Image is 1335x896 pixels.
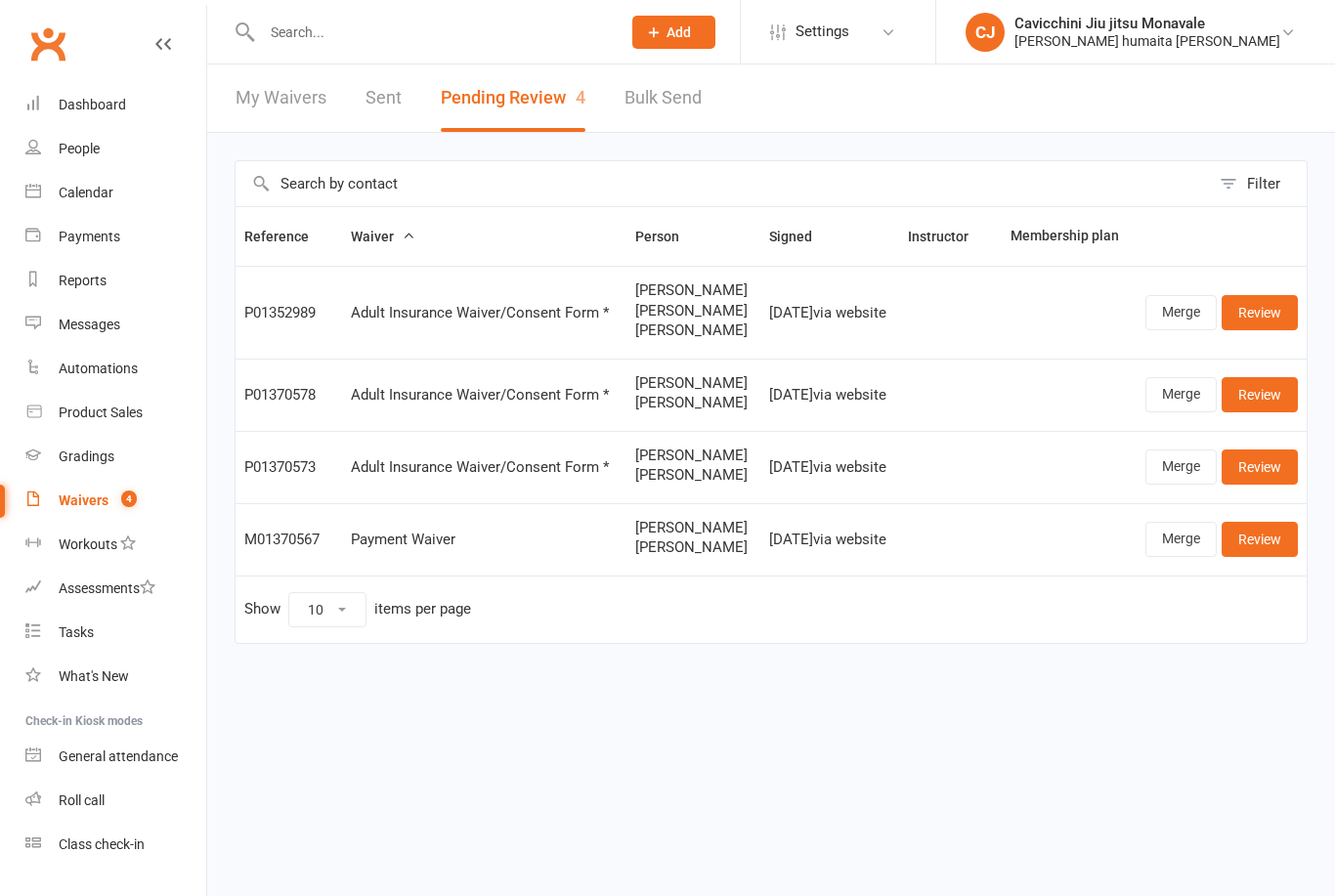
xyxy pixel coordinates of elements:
[59,836,145,852] div: Class check-in
[59,141,100,156] div: People
[59,405,143,420] div: Product Sales
[576,87,585,107] span: 4
[25,823,206,867] a: Class kiosk mode
[25,479,206,523] a: Waivers 4
[256,19,607,46] input: Search...
[59,229,120,244] div: Payments
[635,375,752,392] span: [PERSON_NAME]
[244,225,330,248] button: Reference
[59,580,155,596] div: Assessments
[59,448,114,464] div: Gradings
[25,435,206,479] a: Gradings
[1145,295,1217,330] a: Merge
[59,748,178,764] div: General attendance
[796,10,849,54] span: Settings
[635,225,701,248] button: Person
[624,64,702,132] a: Bulk Send
[351,532,617,548] div: Payment Waiver
[1014,32,1280,50] div: [PERSON_NAME] humaita [PERSON_NAME]
[635,448,752,464] span: [PERSON_NAME]
[25,127,206,171] a: People
[635,467,752,484] span: [PERSON_NAME]
[908,225,990,248] button: Instructor
[667,24,691,40] span: Add
[769,532,890,548] div: [DATE] via website
[635,322,752,339] span: [PERSON_NAME]
[25,567,206,611] a: Assessments
[236,161,1210,206] input: Search by contact
[351,225,415,248] button: Waiver
[1145,449,1217,485] a: Merge
[25,259,206,303] a: Reports
[635,229,701,244] span: Person
[441,64,585,132] button: Pending Review4
[59,624,94,640] div: Tasks
[25,779,206,823] a: Roll call
[25,215,206,259] a: Payments
[244,305,333,321] div: P01352989
[635,282,752,299] span: [PERSON_NAME]
[236,64,326,132] a: My Waivers
[1145,522,1217,557] a: Merge
[25,171,206,215] a: Calendar
[59,185,113,200] div: Calendar
[1222,295,1298,330] a: Review
[1145,377,1217,412] a: Merge
[244,459,333,476] div: P01370573
[635,520,752,536] span: [PERSON_NAME]
[244,387,333,404] div: P01370578
[25,611,206,655] a: Tasks
[769,305,890,321] div: [DATE] via website
[1002,207,1132,266] th: Membership plan
[632,16,715,49] button: Add
[244,532,333,548] div: M01370567
[769,229,834,244] span: Signed
[59,273,107,288] div: Reports
[121,491,137,507] span: 4
[59,317,120,332] div: Messages
[635,539,752,556] span: [PERSON_NAME]
[908,229,990,244] span: Instructor
[769,459,890,476] div: [DATE] via website
[1247,172,1280,195] div: Filter
[1210,161,1307,206] button: Filter
[351,305,617,321] div: Adult Insurance Waiver/Consent Form *
[244,229,330,244] span: Reference
[769,225,834,248] button: Signed
[1014,15,1280,32] div: Cavicchini Jiu jitsu Monavale
[351,459,617,476] div: Adult Insurance Waiver/Consent Form *
[635,303,752,320] span: [PERSON_NAME]
[23,20,72,68] a: Clubworx
[25,655,206,699] a: What's New
[59,361,138,376] div: Automations
[635,395,752,411] span: [PERSON_NAME]
[59,792,105,808] div: Roll call
[769,387,890,404] div: [DATE] via website
[25,391,206,435] a: Product Sales
[1222,377,1298,412] a: Review
[966,13,1005,52] div: CJ
[25,303,206,347] a: Messages
[1222,522,1298,557] a: Review
[351,229,415,244] span: Waiver
[59,97,126,112] div: Dashboard
[59,536,117,552] div: Workouts
[1222,449,1298,485] a: Review
[59,492,108,508] div: Waivers
[25,523,206,567] a: Workouts
[25,83,206,127] a: Dashboard
[366,64,402,132] a: Sent
[25,735,206,779] a: General attendance kiosk mode
[59,668,129,684] div: What's New
[351,387,617,404] div: Adult Insurance Waiver/Consent Form *
[244,592,471,627] div: Show
[374,601,471,618] div: items per page
[25,347,206,391] a: Automations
